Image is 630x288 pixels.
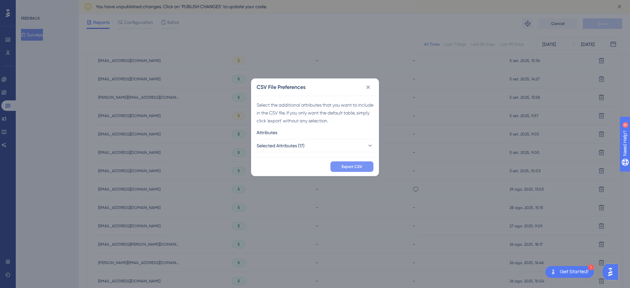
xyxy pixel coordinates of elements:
[257,129,277,136] span: Attributes
[15,2,41,10] span: Need Help?
[560,268,589,276] div: Get Started!
[602,262,622,282] iframe: UserGuiding AI Assistant Launcher
[257,142,304,150] span: Selected Attributes (17)
[257,101,373,125] div: Select the additional attributes that you want to include in the CSV file. If you only want the d...
[46,3,48,9] div: 6
[545,266,594,278] div: Open Get Started! checklist, remaining modules: 1
[588,264,594,270] div: 1
[257,83,305,91] h2: CSV File Preferences
[549,268,557,276] img: launcher-image-alternative-text
[342,164,362,169] span: Export CSV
